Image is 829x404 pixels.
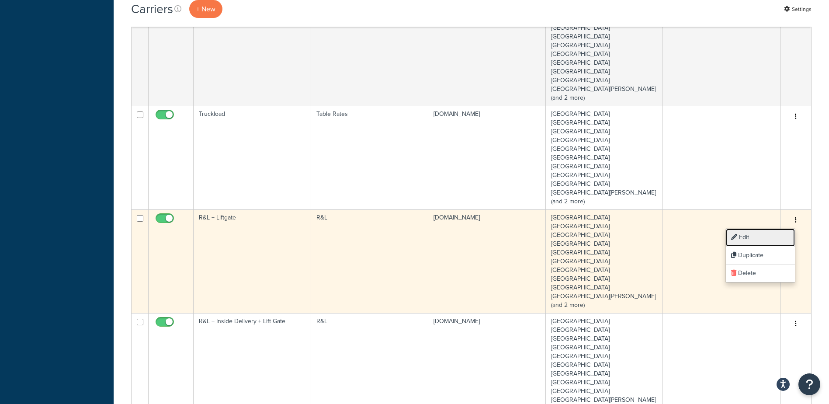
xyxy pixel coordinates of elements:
td: Truckload - Fuel Surcharge [194,2,311,106]
td: Truckload [194,106,311,209]
a: Delete [726,265,795,282]
td: [DOMAIN_NAME] [428,106,546,209]
a: Edit [726,229,795,247]
h1: Carriers [131,0,173,17]
td: Table Rates [311,2,429,106]
td: R&L [311,209,429,313]
td: [DOMAIN_NAME] [428,2,546,106]
a: Duplicate [726,247,795,265]
td: [GEOGRAPHIC_DATA] [GEOGRAPHIC_DATA] [GEOGRAPHIC_DATA] [GEOGRAPHIC_DATA] [GEOGRAPHIC_DATA] [GEOGRA... [546,2,663,106]
td: Table Rates [311,106,429,209]
td: [GEOGRAPHIC_DATA] [GEOGRAPHIC_DATA] [GEOGRAPHIC_DATA] [GEOGRAPHIC_DATA] [GEOGRAPHIC_DATA] [GEOGRA... [546,106,663,209]
td: [GEOGRAPHIC_DATA] [GEOGRAPHIC_DATA] [GEOGRAPHIC_DATA] [GEOGRAPHIC_DATA] [GEOGRAPHIC_DATA] [GEOGRA... [546,209,663,313]
td: R&L + Liftgate [194,209,311,313]
a: Settings [784,3,812,15]
td: [DOMAIN_NAME] [428,209,546,313]
button: Open Resource Center [798,373,820,395]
